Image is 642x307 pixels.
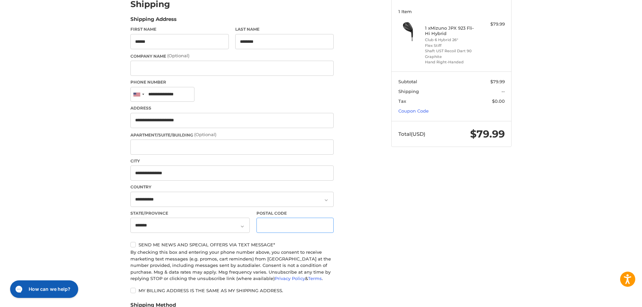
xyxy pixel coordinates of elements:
[275,276,305,281] a: Privacy Policy
[425,43,477,49] li: Flex Stiff
[130,242,334,247] label: Send me news and special offers via text message*
[425,25,477,36] h4: 1 x Mizuno JPX 923 Fli-Hi Hybrid
[194,132,216,137] small: (Optional)
[308,276,322,281] a: Terms
[398,89,419,94] span: Shipping
[425,37,477,43] li: Club 6 Hybrid 26°
[130,184,334,190] label: Country
[470,128,505,140] span: $79.99
[130,26,229,32] label: First Name
[167,53,189,58] small: (Optional)
[398,108,429,114] a: Coupon Code
[398,9,505,14] h3: 1 Item
[235,26,334,32] label: Last Name
[130,131,334,138] label: Apartment/Suite/Building
[131,87,146,102] div: United States: +1
[478,21,505,28] div: $79.99
[130,210,250,216] label: State/Province
[130,158,334,164] label: City
[130,249,334,282] div: By checking this box and entering your phone number above, you consent to receive marketing text ...
[425,59,477,65] li: Hand Right-Handed
[398,79,417,84] span: Subtotal
[130,288,334,293] label: My billing address is the same as my shipping address.
[256,210,334,216] label: Postal Code
[501,89,505,94] span: --
[490,79,505,84] span: $79.99
[398,131,425,137] span: Total (USD)
[425,48,477,59] li: Shaft UST Recoil Dart 90 Graphite
[130,16,177,26] legend: Shipping Address
[398,98,406,104] span: Tax
[130,105,334,111] label: Address
[130,53,334,59] label: Company Name
[130,79,334,85] label: Phone Number
[7,278,80,300] iframe: Gorgias live chat messenger
[492,98,505,104] span: $0.00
